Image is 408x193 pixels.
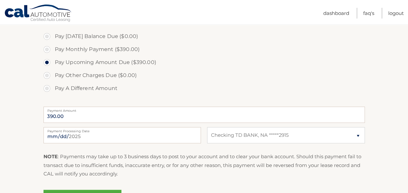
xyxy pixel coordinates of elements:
[43,43,365,56] label: Pay Monthly Payment ($390.00)
[363,8,374,19] a: FAQ's
[43,152,365,178] p: : Payments may take up to 3 business days to post to your account and to clear your bank account....
[43,69,365,82] label: Pay Other Charges Due ($0.00)
[43,56,365,69] label: Pay Upcoming Amount Due ($390.00)
[43,82,365,95] label: Pay A Different Amount
[43,153,58,160] strong: NOTE
[43,107,365,123] input: Payment Amount
[323,8,349,19] a: Dashboard
[388,8,404,19] a: Logout
[43,30,365,43] label: Pay [DATE] Balance Due ($0.00)
[43,107,365,112] label: Payment Amount
[43,127,201,132] label: Payment Processing Date
[4,4,72,23] a: Cal Automotive
[43,127,201,143] input: Payment Date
